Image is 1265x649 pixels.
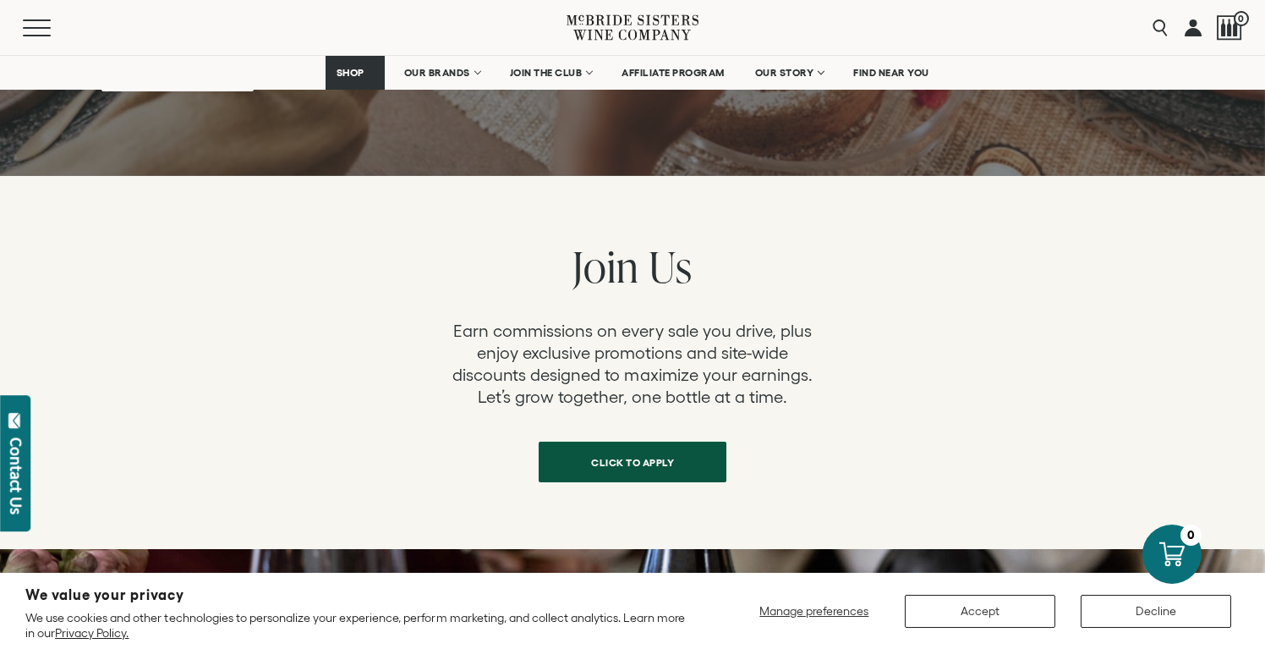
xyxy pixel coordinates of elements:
[8,437,25,514] div: Contact Us
[1180,525,1202,546] div: 0
[23,19,84,36] button: Mobile Menu Trigger
[853,67,929,79] span: FIND NEAR YOU
[25,588,688,602] h2: We value your privacy
[510,67,583,79] span: JOIN THE CLUB
[905,595,1055,628] button: Accept
[326,56,385,90] a: SHOP
[539,442,726,482] a: click to apply
[561,446,704,479] span: click to apply
[622,67,725,79] span: AFFILIATE PROGRAM
[755,67,814,79] span: OUR STORY
[1081,595,1231,628] button: Decline
[611,56,736,90] a: AFFILIATE PROGRAM
[499,56,603,90] a: JOIN THE CLUB
[749,595,879,628] button: Manage preferences
[443,320,822,408] p: Earn commissions on every sale you drive, plus enjoy exclusive promotions and site-wide discounts...
[572,237,639,295] span: Join
[649,237,693,295] span: Us
[404,67,470,79] span: OUR BRANDS
[25,610,688,641] p: We use cookies and other technologies to personalize your experience, perform marketing, and coll...
[759,604,868,618] span: Manage preferences
[1234,11,1249,26] span: 0
[337,67,365,79] span: SHOP
[55,626,129,640] a: Privacy Policy.
[393,56,490,90] a: OUR BRANDS
[744,56,835,90] a: OUR STORY
[842,56,940,90] a: FIND NEAR YOU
